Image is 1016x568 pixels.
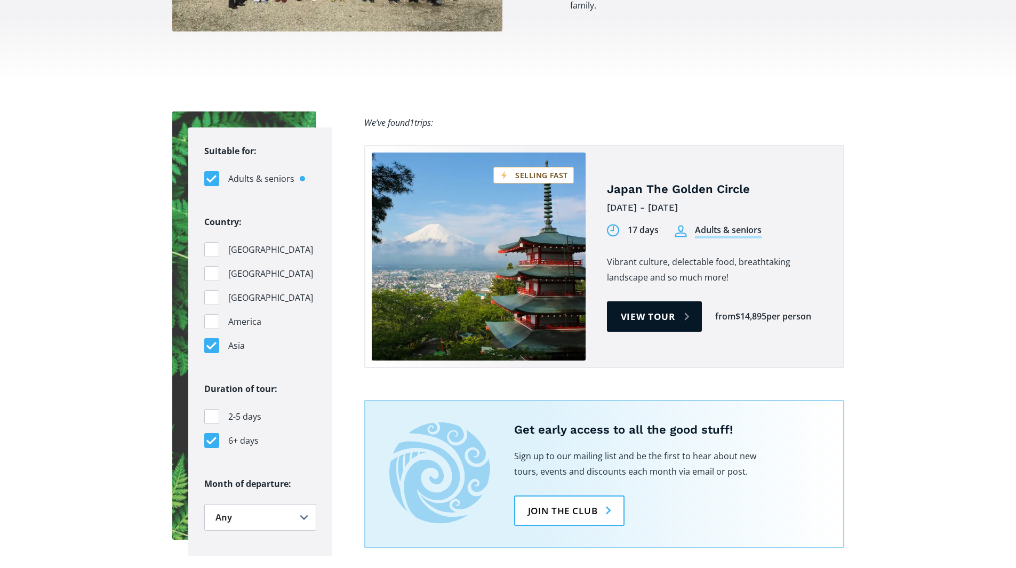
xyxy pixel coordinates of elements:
span: [GEOGRAPHIC_DATA] [228,291,313,305]
span: [GEOGRAPHIC_DATA] [228,267,313,281]
h5: Get early access to all the good stuff! [514,422,819,438]
legend: Month of departure: [204,476,316,492]
a: Join the club [514,495,625,526]
span: [GEOGRAPHIC_DATA] [228,243,313,257]
legend: Suitable for: [204,143,257,159]
span: America [228,315,261,329]
span: Adults & seniors [228,172,294,186]
div: Adults & seniors [695,224,762,238]
p: Sign up to our mailing list and be the first to hear about new tours, events and discounts each m... [514,449,759,479]
div: [DATE] - [DATE] [607,199,827,216]
span: 2-5 days [228,410,261,424]
a: View tour [607,301,702,332]
span: Asia [228,339,245,353]
legend: Country: [204,214,242,230]
div: 17 [628,224,637,236]
p: Vibrant culture, delectable food, breathtaking landscape and so much more! [607,254,827,285]
div: We’ve found trips: [364,115,433,131]
form: Filters [188,127,332,556]
legend: Duration of tour: [204,381,277,397]
div: from [715,310,735,323]
div: per person [766,310,811,323]
h4: Japan The Golden Circle [607,182,827,197]
span: 1 [410,117,414,129]
div: $14,895 [735,310,766,323]
div: days [639,224,659,236]
span: 6+ days [228,434,259,448]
